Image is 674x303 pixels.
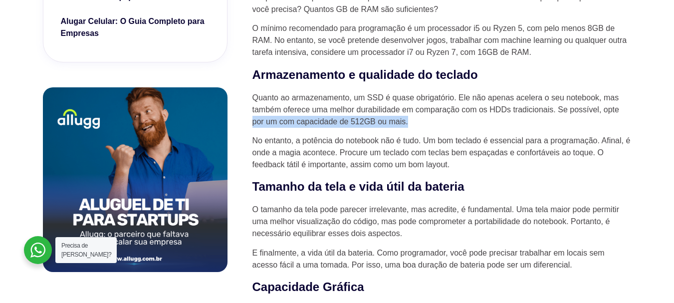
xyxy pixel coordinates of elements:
[624,255,674,303] div: Widget de chat
[252,68,478,81] strong: Armazenamento e qualidade do teclado
[252,22,632,58] p: O mínimo recomendado para programação é um processador i5 ou Ryzen 5, com pelo menos 8GB de RAM. ...
[43,87,227,272] img: aluguel de notebook para startups
[252,204,632,240] p: O tamanho da tela pode parecer irrelevante, mas acredite, é fundamental. Uma tela maior pode perm...
[252,135,632,171] p: No entanto, a potência do notebook não é tudo. Um bom teclado é essencial para a programação. Afi...
[252,92,632,128] p: Quanto ao armazenamento, um SSD é quase obrigatório. Ele não apenas acelera o seu notebook, mas t...
[61,15,210,42] a: Alugar Celular: O Guia Completo para Empresas
[252,180,464,193] strong: Tamanho da tela e vida útil da bateria
[252,280,364,294] strong: Capacidade Gráfica
[624,255,674,303] iframe: Chat Widget
[61,242,111,258] span: Precisa de [PERSON_NAME]?
[252,247,632,271] p: E finalmente, a vida útil da bateria. Como programador, você pode precisar trabalhar em locais se...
